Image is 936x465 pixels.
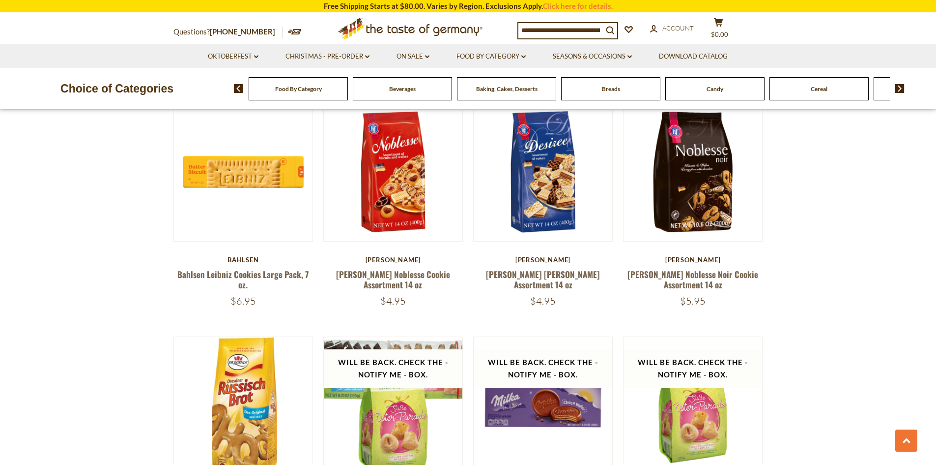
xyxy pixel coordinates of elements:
a: Beverages [389,85,416,93]
span: $0.00 [711,31,728,38]
p: Questions? [173,26,283,38]
span: $4.95 [380,295,406,307]
a: Christmas - PRE-ORDER [285,51,369,62]
a: Download Catalog [659,51,728,62]
div: Bahlsen [173,256,313,264]
img: Hans Freitag Noblesse Cookie Assortment 14 oz [324,102,463,242]
a: On Sale [397,51,429,62]
a: [PHONE_NUMBER] [210,27,275,36]
div: [PERSON_NAME] [473,256,613,264]
div: [PERSON_NAME] [623,256,763,264]
img: Hans Freitag Noblesse Noir Cookie Assortment 14 oz [624,102,763,242]
a: [PERSON_NAME] Noblesse Noir Cookie Assortment 14 oz [627,268,758,291]
span: $6.95 [230,295,256,307]
a: [PERSON_NAME] Noblesse Cookie Assortment 14 oz [336,268,450,291]
img: Bahlsen Leibniz Cookies Large Pack, 7 oz. [174,102,313,242]
a: Click here for details. [543,1,613,10]
a: Cereal [811,85,827,93]
a: Baking, Cakes, Desserts [476,85,538,93]
a: Seasons & Occasions [553,51,632,62]
img: Hans Freitag Desiree Wafer Assortment 14 oz [474,102,613,242]
a: Candy [707,85,723,93]
a: Oktoberfest [208,51,258,62]
a: Bahlsen Leibniz Cookies Large Pack, 7 oz. [177,268,309,291]
a: Account [650,23,694,34]
img: next arrow [895,84,905,93]
span: Account [662,24,694,32]
span: $5.95 [680,295,706,307]
span: $4.95 [530,295,556,307]
a: Breads [602,85,620,93]
img: previous arrow [234,84,243,93]
a: Food By Category [456,51,526,62]
div: [PERSON_NAME] [323,256,463,264]
a: Food By Category [275,85,322,93]
a: [PERSON_NAME] [PERSON_NAME] Assortment 14 oz [486,268,600,291]
button: $0.00 [704,18,734,42]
